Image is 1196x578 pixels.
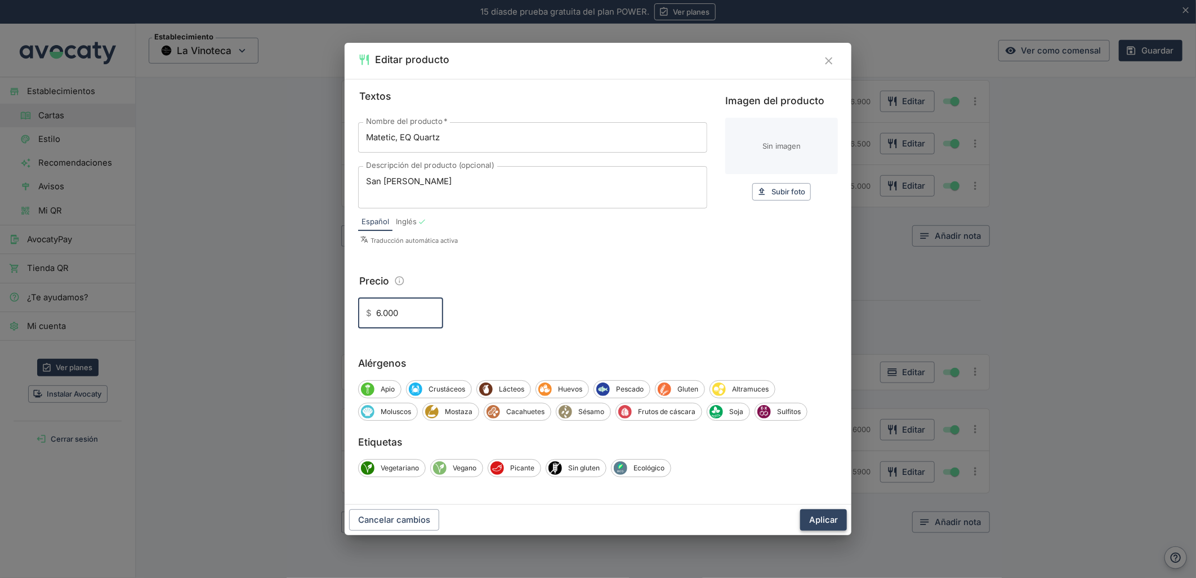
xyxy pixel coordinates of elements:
span: Pescado [596,383,610,396]
span: Lácteos [493,384,530,394]
span: Altramuces [712,383,726,396]
button: Aplicar [800,509,847,531]
div: PescadoPescado [593,380,650,398]
span: Mostaza [439,407,479,417]
span: Vegano [433,461,447,475]
div: Sin glutenSin gluten [546,459,606,477]
div: HuevosHuevos [535,380,589,398]
div: Frutos de cáscaraFrutos de cáscara [615,403,702,421]
button: Información sobre edición de precios [391,273,408,289]
span: Gluten [658,383,671,396]
span: Cacahuetes [500,407,551,417]
span: Vegetariano [361,461,374,475]
span: Apio [374,384,401,394]
span: Sésamo [559,405,572,419]
svg: Símbolo de traducciones [360,235,368,243]
div: ApioApio [358,380,401,398]
span: Inglés [396,216,417,228]
div: MostazaMostaza [422,403,479,421]
div: SulfitosSulfitos [755,403,807,421]
span: Vegetariano [374,463,425,473]
div: VegetarianoVegetariano [358,459,426,477]
span: Altramuces [726,384,775,394]
span: Ecológico [614,461,627,475]
textarea: San [PERSON_NAME] [366,176,699,199]
span: Cacahuetes [487,405,500,419]
div: CrustáceosCrustáceos [406,380,472,398]
span: Apio [361,383,374,396]
span: Crustáceos [422,384,471,394]
label: Nombre del producto [366,117,448,127]
h2: Editar producto [375,52,449,68]
div: GlutenGluten [655,380,705,398]
span: Picante [504,463,541,473]
div: EcológicoEcológico [611,459,671,477]
div: SésamoSésamo [556,403,611,421]
label: Etiquetas [358,434,838,450]
button: Cancelar cambios [349,509,439,531]
p: Traducción automática activa [360,235,707,246]
div: PicantePicante [488,459,541,477]
span: Frutos de cáscara [618,405,632,419]
span: Sin gluten [562,463,606,473]
input: Precio [376,298,443,328]
div: Con traducción automática [418,217,426,226]
span: Lácteos [479,383,493,396]
span: Ecológico [627,463,671,473]
span: Sulfitos [771,407,807,417]
span: Moluscos [361,405,374,419]
span: Frutos de cáscara [632,407,702,417]
span: Vegano [447,463,483,473]
button: Subir foto [752,183,811,201]
div: LácteosLácteos [476,380,531,398]
span: Moluscos [374,407,417,417]
span: Picante [490,461,504,475]
span: Huevos [552,384,588,394]
label: Imagen del producto [725,93,838,109]
legend: Textos [358,88,392,104]
button: Cerrar [820,52,838,70]
span: Sulfitos [757,405,771,419]
span: Español [362,216,389,228]
div: CacahuetesCacahuetes [484,403,551,421]
span: Soja [723,407,749,417]
div: MoluscosMoluscos [358,403,418,421]
span: Soja [709,405,723,419]
span: Gluten [671,384,704,394]
span: Sésamo [572,407,610,417]
span: Huevos [538,383,552,396]
label: Descripción del producto (opcional) [366,161,494,171]
label: Alérgenos [358,355,838,371]
legend: Precio [358,273,390,289]
div: AltramucesAltramuces [709,380,775,398]
span: Crustáceos [409,383,422,396]
span: Subir foto [771,185,805,198]
div: VeganoVegano [430,459,483,477]
div: SojaSoja [707,403,750,421]
span: Mostaza [425,405,439,419]
span: Sin gluten [548,461,562,475]
span: Pescado [610,384,650,394]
